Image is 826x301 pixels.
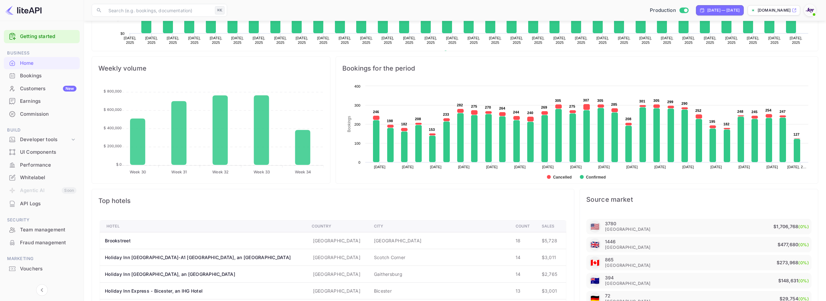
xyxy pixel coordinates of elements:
span: (0%) [798,224,809,229]
text: 208 [415,117,421,121]
text: 208 [625,117,631,121]
td: $2,765 [537,266,566,283]
a: Whitelabel [4,171,80,183]
text: 299 [667,100,673,104]
text: [DATE], 2025 [145,36,158,44]
text: [DATE] [570,165,582,169]
input: Search (e.g. bookings, documentation) [105,4,212,17]
tspan: Week 30 [130,170,146,174]
div: Vouchers [20,265,76,273]
div: Earnings [20,98,76,105]
td: 14 [510,249,537,266]
span: Marketing [4,255,80,262]
tspan: $ 400,000 [104,126,122,130]
span: Production [650,7,676,14]
span: [GEOGRAPHIC_DATA] [605,244,651,250]
td: 14 [510,266,537,283]
th: Holiday Inn Express - Bicester, an IHG Hotel [100,283,307,299]
tspan: $ 200,000 [104,144,122,148]
text: [DATE], 2025 [188,36,201,44]
td: [GEOGRAPHIC_DATA] [369,232,510,249]
td: Scotch Corner [369,249,510,266]
text: 182 [401,122,407,126]
text: 275 [569,104,575,108]
text: 285 [611,102,617,106]
text: [DATE], 2025 [489,36,501,44]
text: 244 [513,110,519,114]
text: [DATE], 2025 [231,36,244,44]
text: 246 [373,110,379,114]
text: [DATE], 2025 [553,36,566,44]
text: 270 [485,105,491,109]
a: Home [4,57,80,69]
span: Source market [586,196,811,203]
text: 282 [457,103,463,107]
text: [DATE], 2025 [253,36,265,44]
text: [DATE], 2025 [704,36,716,44]
p: 1446 [605,239,616,244]
div: United Kingdom [589,238,601,251]
img: LiteAPI logo [5,5,42,15]
td: $3,001 [537,283,566,299]
td: $5,728 [537,232,566,249]
text: Cancelled [553,175,572,180]
text: 182 [723,122,730,126]
div: Commission [20,111,76,118]
a: Earnings [4,95,80,107]
div: Developer tools [20,136,70,143]
div: United States [589,220,601,233]
text: 198 [387,119,393,123]
text: [DATE] [514,165,526,169]
div: Developer tools [4,134,80,145]
p: $477,680 [778,241,809,248]
div: Vouchers [4,263,80,275]
tspan: Week 33 [254,170,270,174]
div: Whitelabel [20,174,76,181]
a: Fraud management [4,237,80,248]
p: [DOMAIN_NAME] [758,7,791,13]
div: [DATE] — [DATE] [707,7,740,13]
text: [DATE], 2025 [790,36,802,44]
text: [DATE], 2025 [124,36,136,44]
text: [DATE], 2025 [382,36,394,44]
text: [DATE] [739,165,750,169]
a: API Logs [4,198,80,209]
text: [DATE], 2025 [747,36,759,44]
text: 290 [681,102,688,105]
span: United States [590,238,599,252]
text: 305 [555,99,561,102]
text: [DATE], 2025 [640,36,652,44]
text: 300 [354,103,360,107]
text: [DATE], 2025 [167,36,179,44]
text: [DATE], 2025 [468,36,480,44]
text: 301 [639,99,645,103]
text: [DATE], 2025 [532,36,545,44]
tspan: $ 800,000 [104,89,122,93]
th: Hotel [100,220,307,232]
div: Home [4,57,80,70]
text: [DATE], 2025 [296,36,308,44]
button: Collapse navigation [36,284,48,296]
span: Bookings for the period [342,63,811,73]
a: Bookings [4,70,80,82]
div: Team management [20,226,76,234]
th: Brookstreet [100,232,307,249]
text: 254 [765,108,772,112]
p: $1,706,768 [773,223,809,230]
div: UI Components [4,146,80,159]
text: 275 [471,104,477,108]
text: [DATE], 2025 [618,36,630,44]
th: Country [307,220,369,232]
text: [DATE], 2025 [446,36,458,44]
text: [DATE], 2025 [210,36,222,44]
span: (0%) [798,242,809,247]
text: 195 [709,120,715,123]
text: [DATE] [374,165,386,169]
text: [DATE], 2025 [360,36,373,44]
text: [DATE], 2025 [274,36,287,44]
p: 3780 [605,221,616,226]
text: 307 [583,98,589,102]
div: Performance [20,161,76,169]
